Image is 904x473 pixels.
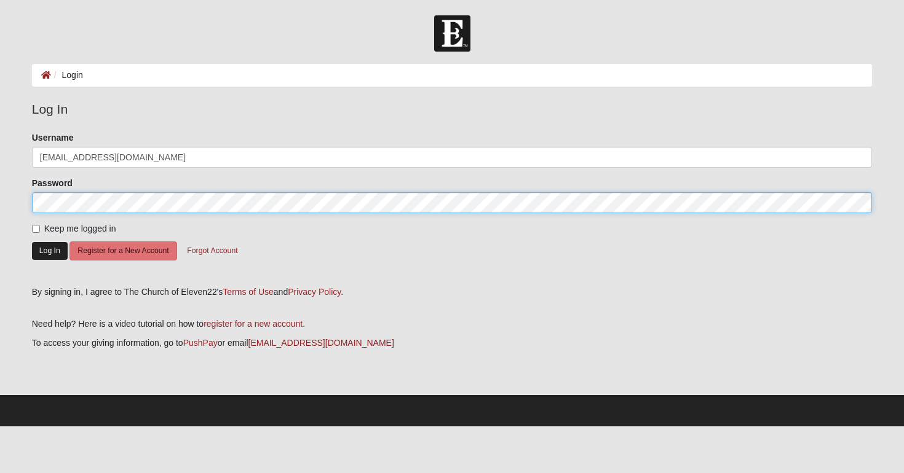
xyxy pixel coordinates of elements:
[179,241,245,260] button: Forgot Account
[183,338,218,348] a: PushPay
[51,69,83,82] li: Login
[288,287,341,297] a: Privacy Policy
[32,318,873,330] p: Need help? Here is a video tutorial on how to .
[204,319,303,329] a: register for a new account
[32,286,873,299] div: By signing in, I agree to The Church of Eleven22's and .
[248,338,394,348] a: [EMAIL_ADDRESS][DOMAIN_NAME]
[223,287,273,297] a: Terms of Use
[32,177,73,189] label: Password
[69,241,176,260] button: Register for a New Account
[32,100,873,119] legend: Log In
[434,15,470,52] img: Church of Eleven22 Logo
[44,224,116,233] span: Keep me logged in
[32,242,68,260] button: Log In
[32,337,873,350] p: To access your giving information, go to or email
[32,225,40,233] input: Keep me logged in
[32,131,74,144] label: Username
